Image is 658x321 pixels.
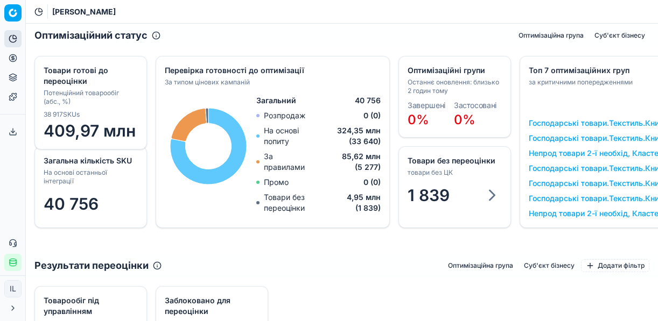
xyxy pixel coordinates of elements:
[52,6,116,17] nav: breadcrumb
[355,95,381,106] span: 40 756
[264,177,289,188] p: Промо
[408,168,500,177] div: товари без ЦК
[44,121,138,140] span: 409,97 млн
[444,259,517,272] button: Оптимізаційна група
[44,65,136,87] div: Товари готові до переоцінки
[590,29,649,42] button: Суб'єкт бізнесу
[34,258,149,273] h2: Результати переоцінки
[44,295,136,317] div: Товарообіг під управлінням
[408,102,445,109] dt: Завершені
[264,192,331,213] p: Товари без переоцінки
[44,110,80,119] span: 38 917 SKUs
[454,102,496,109] dt: Застосовані
[363,110,381,121] span: 0 (0)
[264,125,315,147] p: На основі попиту
[44,168,136,186] div: На основі останньої інтеграції
[514,29,588,42] button: Оптимізаційна група
[408,65,500,76] div: Оптимізаційні групи
[5,281,21,297] span: IL
[581,259,649,272] button: Додати фільтр
[408,155,500,166] div: Товари без переоцінки
[520,259,579,272] button: Суб'єкт бізнесу
[454,112,475,127] span: 0%
[331,192,381,213] span: 4,95 млн (1 839)
[363,177,381,188] span: 0 (0)
[165,78,379,87] div: За типом цінових кампаній
[315,151,381,173] span: 85,62 млн (5 277)
[408,186,450,205] span: 1 839
[52,6,116,17] span: [PERSON_NAME]
[408,112,429,127] span: 0%
[4,280,22,297] button: IL
[264,151,315,173] p: За правилами
[165,65,379,76] div: Перевірка готовності до оптимізації
[44,194,99,213] span: 40 756
[256,95,296,106] span: Загальний
[165,295,257,317] div: Заблоковано для переоцінки
[34,28,148,43] h2: Оптимізаційний статус
[264,110,305,121] p: Розпродаж
[44,155,136,166] div: Загальна кількість SKU
[44,89,136,106] div: Потенційний товарообіг (абс., %)
[316,125,381,147] span: 324,35 млн (33 640)
[408,78,500,95] div: Останнє оновлення: близько 2 годин тому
